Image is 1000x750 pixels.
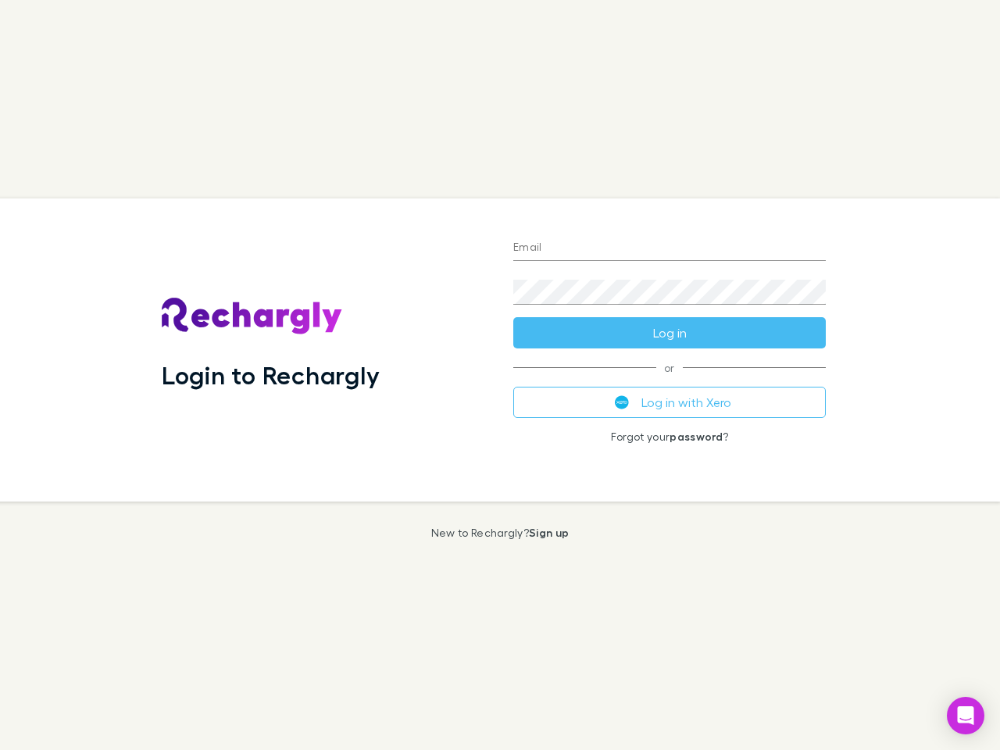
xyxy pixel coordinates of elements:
p: New to Rechargly? [431,527,570,539]
img: Rechargly's Logo [162,298,343,335]
h1: Login to Rechargly [162,360,380,390]
p: Forgot your ? [513,430,826,443]
a: password [670,430,723,443]
img: Xero's logo [615,395,629,409]
a: Sign up [529,526,569,539]
div: Open Intercom Messenger [947,697,984,734]
button: Log in with Xero [513,387,826,418]
button: Log in [513,317,826,348]
span: or [513,367,826,368]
